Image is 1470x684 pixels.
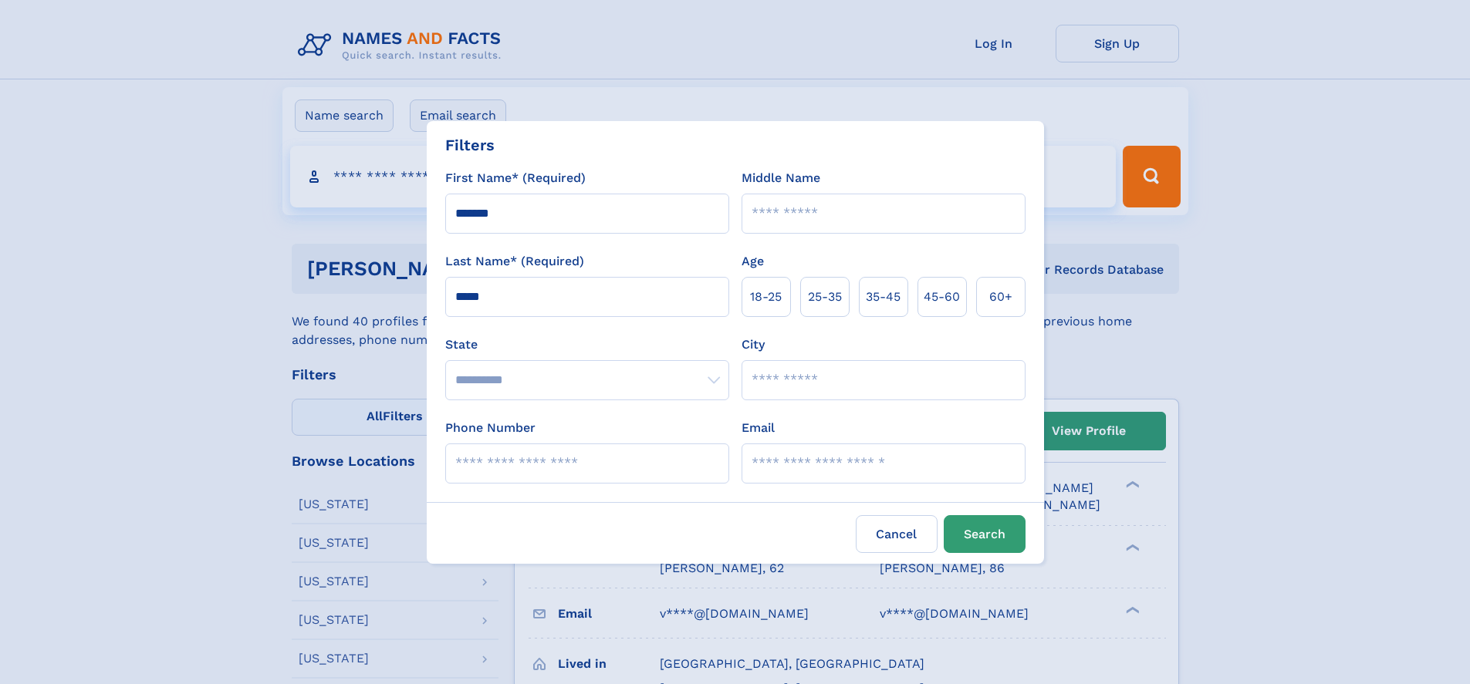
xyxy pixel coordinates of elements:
[445,419,536,437] label: Phone Number
[750,288,782,306] span: 18‑25
[944,515,1026,553] button: Search
[856,515,938,553] label: Cancel
[742,169,820,187] label: Middle Name
[445,169,586,187] label: First Name* (Required)
[445,335,729,354] label: State
[742,419,775,437] label: Email
[989,288,1012,306] span: 60+
[742,335,765,354] label: City
[866,288,901,306] span: 35‑45
[445,252,584,271] label: Last Name* (Required)
[445,133,495,157] div: Filters
[808,288,842,306] span: 25‑35
[924,288,960,306] span: 45‑60
[742,252,764,271] label: Age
